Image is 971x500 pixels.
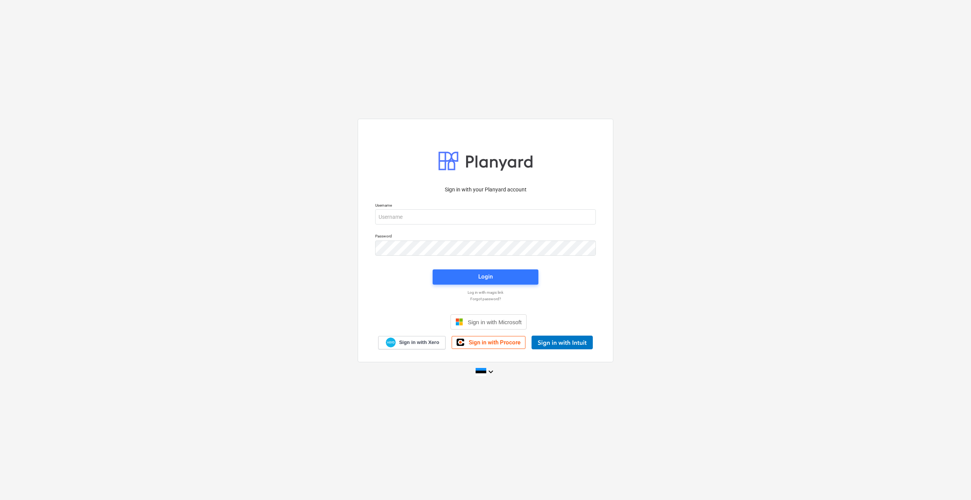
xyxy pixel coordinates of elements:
img: Xero logo [386,338,396,348]
a: Sign in with Xero [378,336,446,349]
a: Log in with magic link [371,290,600,295]
a: Forgot password? [371,296,600,301]
div: Login [478,272,493,282]
i: keyboard_arrow_down [486,367,495,376]
img: Microsoft logo [455,318,463,326]
span: Sign in with Procore [469,339,521,346]
p: Username [375,203,596,209]
span: Sign in with Microsoft [468,319,522,325]
input: Username [375,209,596,225]
a: Sign in with Procore [452,336,525,349]
p: Password [375,234,596,240]
button: Login [433,269,538,285]
p: Sign in with your Planyard account [375,186,596,194]
span: Sign in with Xero [399,339,439,346]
